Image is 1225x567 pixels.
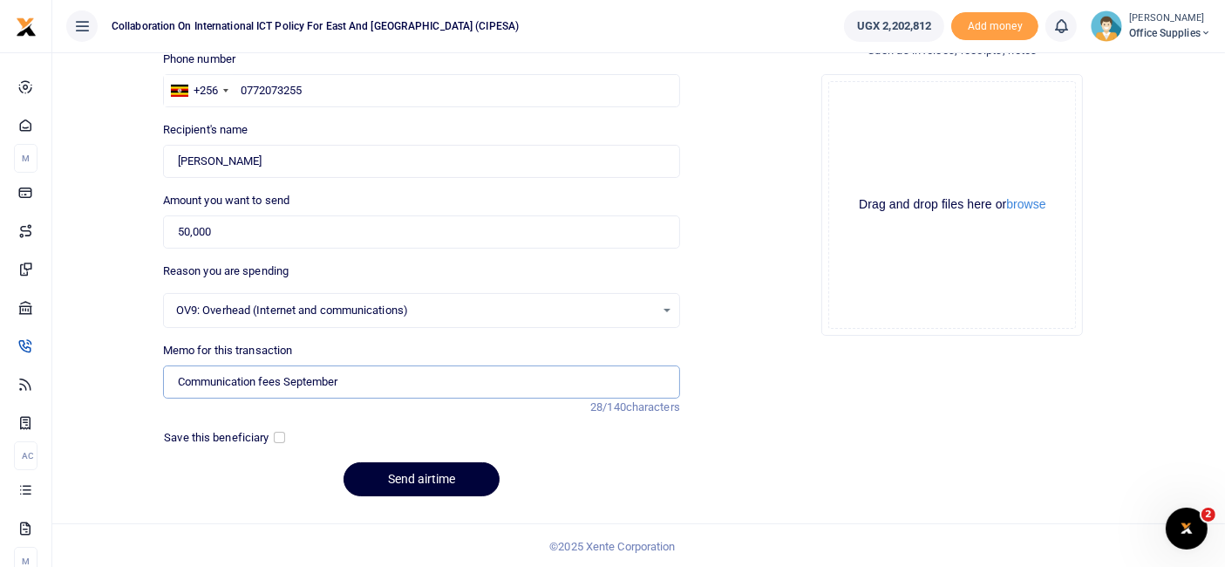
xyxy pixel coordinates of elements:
span: Office Supplies [1129,25,1211,41]
div: Uganda: +256 [164,75,234,106]
input: Enter extra information [163,365,680,399]
span: Collaboration on International ICT Policy For East and [GEOGRAPHIC_DATA] (CIPESA) [105,18,526,34]
input: MTN & Airtel numbers are validated [163,145,680,178]
div: File Uploader [821,74,1083,336]
button: Send airtime [344,462,500,496]
li: M [14,144,37,173]
li: Toup your wallet [951,12,1038,41]
li: Wallet ballance [837,10,951,42]
span: characters [626,400,680,413]
label: Amount you want to send [163,192,289,209]
small: [PERSON_NAME] [1129,11,1211,26]
iframe: Intercom live chat [1166,508,1208,550]
button: browse [1006,198,1045,210]
div: +256 [194,82,218,99]
span: OV9: Overhead (Internet and communications) [176,302,655,319]
img: logo-small [16,17,37,38]
label: Recipient's name [163,121,248,139]
span: UGX 2,202,812 [857,17,931,35]
a: profile-user [PERSON_NAME] Office Supplies [1091,10,1211,42]
input: Enter phone number [163,74,680,107]
a: Add money [951,18,1038,31]
span: Add money [951,12,1038,41]
label: Reason you are spending [163,263,289,280]
label: Phone number [163,51,235,68]
input: UGX [163,215,680,249]
a: UGX 2,202,812 [844,10,944,42]
span: 28/140 [590,400,626,413]
div: Drag and drop files here or [829,196,1075,213]
span: 2 [1201,508,1215,522]
a: logo-small logo-large logo-large [16,19,37,32]
img: profile-user [1091,10,1122,42]
label: Memo for this transaction [163,342,293,359]
label: Save this beneficiary [164,429,269,447]
li: Ac [14,441,37,470]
